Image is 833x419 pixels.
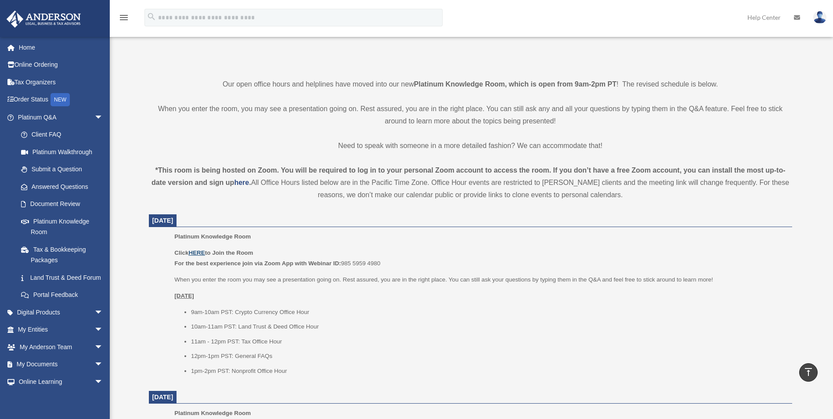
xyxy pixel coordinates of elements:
[234,179,249,186] a: here
[174,248,786,268] p: 985 5959 4980
[174,260,341,267] b: For the best experience join via Zoom App with Webinar ID:
[151,166,786,186] strong: *This room is being hosted on Zoom. You will be required to log in to your personal Zoom account ...
[12,241,116,269] a: Tax & Bookkeeping Packages
[12,126,116,144] a: Client FAQ
[191,351,786,361] li: 12pm-1pm PST: General FAQs
[149,164,792,201] div: All Office Hours listed below are in the Pacific Time Zone. Office Hour events are restricted to ...
[119,15,129,23] a: menu
[174,233,251,240] span: Platinum Knowledge Room
[6,356,116,373] a: My Documentsarrow_drop_down
[188,249,205,256] a: HERE
[191,336,786,347] li: 11am - 12pm PST: Tax Office Hour
[94,356,112,374] span: arrow_drop_down
[191,321,786,332] li: 10am-11am PST: Land Trust & Deed Office Hour
[191,307,786,318] li: 9am-10am PST: Crypto Currency Office Hour
[12,213,112,241] a: Platinum Knowledge Room
[94,108,112,126] span: arrow_drop_down
[249,179,251,186] strong: .
[174,293,194,299] u: [DATE]
[94,321,112,339] span: arrow_drop_down
[94,373,112,391] span: arrow_drop_down
[12,269,116,286] a: Land Trust & Deed Forum
[799,363,818,382] a: vertical_align_top
[6,373,116,390] a: Online Learningarrow_drop_down
[813,11,826,24] img: User Pic
[12,286,116,304] a: Portal Feedback
[803,367,814,377] i: vertical_align_top
[6,108,116,126] a: Platinum Q&Aarrow_drop_down
[6,303,116,321] a: Digital Productsarrow_drop_down
[152,217,173,224] span: [DATE]
[12,161,116,178] a: Submit a Question
[191,366,786,376] li: 1pm-2pm PST: Nonprofit Office Hour
[414,80,617,88] strong: Platinum Knowledge Room, which is open from 9am-2pm PT
[6,56,116,74] a: Online Ordering
[174,249,253,256] b: Click to Join the Room
[6,73,116,91] a: Tax Organizers
[6,338,116,356] a: My Anderson Teamarrow_drop_down
[12,143,116,161] a: Platinum Walkthrough
[174,410,251,416] span: Platinum Knowledge Room
[149,140,792,152] p: Need to speak with someone in a more detailed fashion? We can accommodate that!
[12,178,116,195] a: Answered Questions
[119,12,129,23] i: menu
[94,303,112,321] span: arrow_drop_down
[6,91,116,109] a: Order StatusNEW
[12,195,116,213] a: Document Review
[6,39,116,56] a: Home
[152,394,173,401] span: [DATE]
[149,78,792,90] p: Our open office hours and helplines have moved into our new ! The revised schedule is below.
[174,275,786,285] p: When you enter the room you may see a presentation going on. Rest assured, you are in the right p...
[50,93,70,106] div: NEW
[149,103,792,127] p: When you enter the room, you may see a presentation going on. Rest assured, you are in the right ...
[6,321,116,339] a: My Entitiesarrow_drop_down
[147,12,156,22] i: search
[94,338,112,356] span: arrow_drop_down
[4,11,83,28] img: Anderson Advisors Platinum Portal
